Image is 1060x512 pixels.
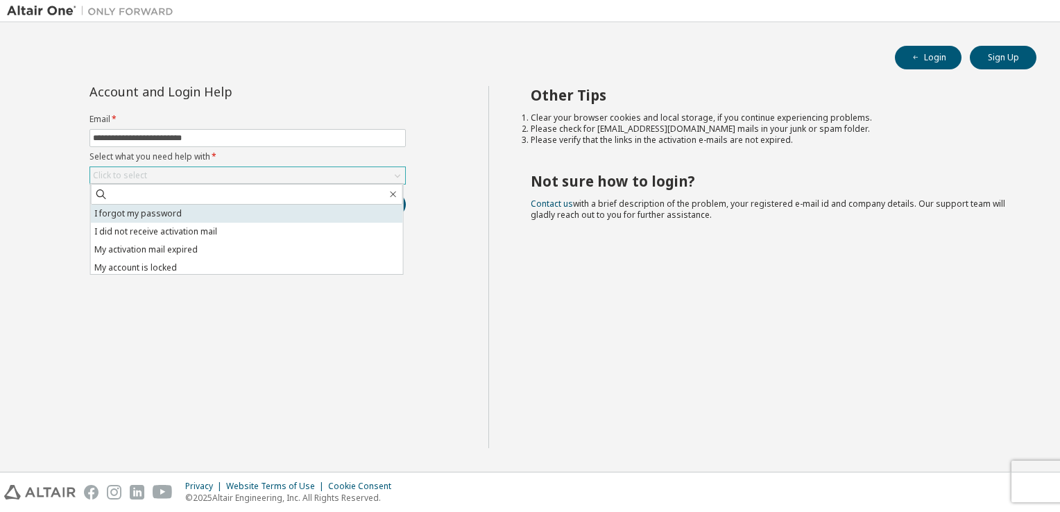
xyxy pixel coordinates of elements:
div: Privacy [185,481,226,492]
img: instagram.svg [107,485,121,500]
div: Website Terms of Use [226,481,328,492]
a: Contact us [531,198,573,210]
img: Altair One [7,4,180,18]
li: Please check for [EMAIL_ADDRESS][DOMAIN_NAME] mails in your junk or spam folder. [531,123,1012,135]
h2: Other Tips [531,86,1012,104]
button: Sign Up [970,46,1036,69]
li: Please verify that the links in the activation e-mails are not expired. [531,135,1012,146]
div: Account and Login Help [89,86,343,97]
img: altair_logo.svg [4,485,76,500]
h2: Not sure how to login? [531,172,1012,190]
li: Clear your browser cookies and local storage, if you continue experiencing problems. [531,112,1012,123]
p: © 2025 Altair Engineering, Inc. All Rights Reserved. [185,492,400,504]
div: Cookie Consent [328,481,400,492]
button: Login [895,46,961,69]
label: Email [89,114,406,125]
li: I forgot my password [91,205,403,223]
div: Click to select [93,170,147,181]
span: with a brief description of the problem, your registered e-mail id and company details. Our suppo... [531,198,1005,221]
img: linkedin.svg [130,485,144,500]
img: facebook.svg [84,485,99,500]
label: Select what you need help with [89,151,406,162]
img: youtube.svg [153,485,173,500]
div: Click to select [90,167,405,184]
